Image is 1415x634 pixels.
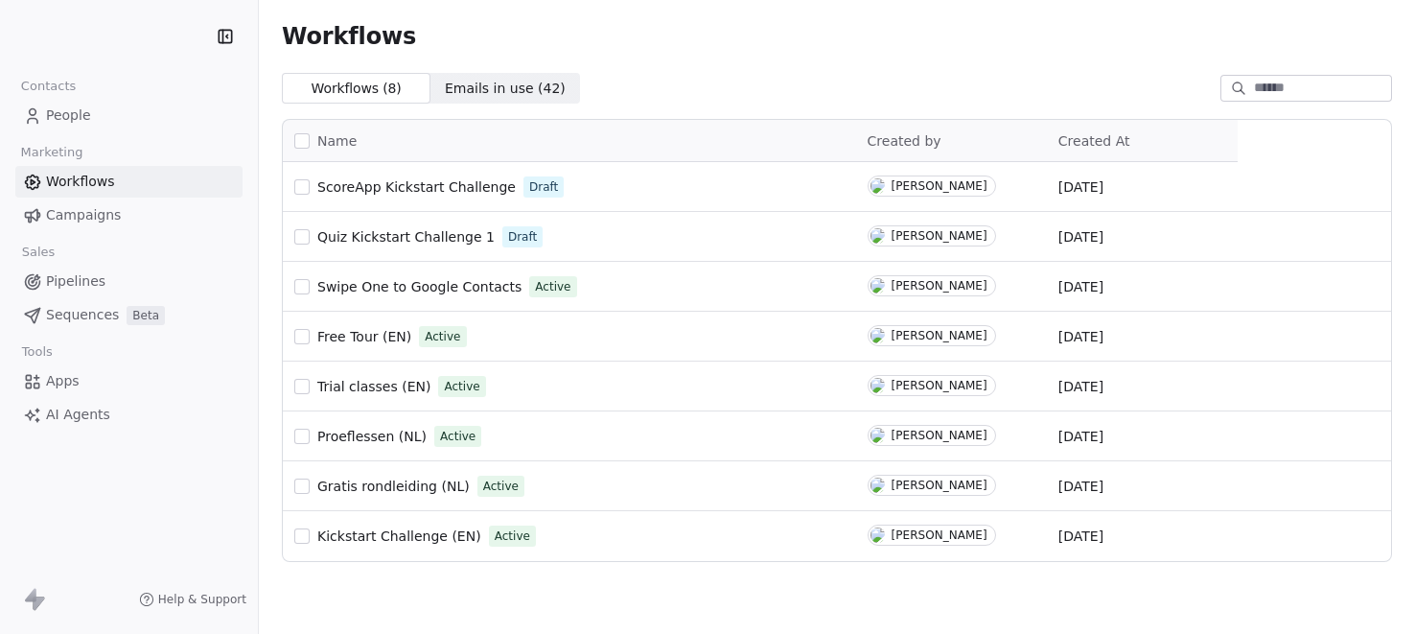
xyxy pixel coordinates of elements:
a: Proeflessen (NL) [317,427,427,446]
span: Campaigns [46,205,121,225]
span: Active [535,278,570,295]
span: Active [495,528,530,545]
img: J [870,378,885,393]
span: [DATE] [1058,377,1103,396]
img: J [870,328,885,343]
div: [PERSON_NAME] [892,229,987,243]
span: Active [444,378,479,395]
span: Contacts [12,72,84,101]
img: J [870,528,885,543]
span: [DATE] [1058,327,1103,346]
span: ScoreApp Kickstart Challenge [317,179,516,195]
span: Workflows [46,172,115,192]
a: SequencesBeta [15,299,243,331]
span: [DATE] [1058,177,1103,197]
a: Trial classes (EN) [317,377,430,396]
a: Kickstart Challenge (EN) [317,527,481,546]
span: Apps [46,371,80,391]
img: J [870,178,885,194]
span: [DATE] [1058,427,1103,446]
span: Active [440,428,476,445]
div: [PERSON_NAME] [892,379,987,392]
span: Pipelines [46,271,105,292]
span: Trial classes (EN) [317,379,430,394]
a: Free Tour (EN) [317,327,411,346]
a: Quiz Kickstart Challenge 1 [317,227,495,247]
div: [PERSON_NAME] [892,528,987,542]
div: [PERSON_NAME] [892,329,987,342]
span: Proeflessen (NL) [317,429,427,444]
div: [PERSON_NAME] [892,279,987,293]
span: Draft [508,228,537,246]
a: Apps [15,365,243,397]
a: Gratis rondleiding (NL) [317,477,470,496]
img: J [870,278,885,294]
span: Marketing [12,138,91,167]
span: Quiz Kickstart Challenge 1 [317,229,495,245]
span: Workflows [282,23,416,50]
span: Active [483,478,519,495]
span: Tools [13,338,60,366]
div: [PERSON_NAME] [892,429,987,442]
span: Created At [1058,133,1130,149]
span: [DATE] [1058,277,1103,296]
div: [PERSON_NAME] [892,179,987,193]
a: Workflows [15,166,243,198]
a: Campaigns [15,200,243,231]
span: Sales [13,238,63,267]
a: Pipelines [15,266,243,297]
span: Swipe One to Google Contacts [317,279,522,294]
span: Sequences [46,305,119,325]
span: Emails in use ( 42 ) [445,79,566,99]
span: [DATE] [1058,527,1103,546]
span: Free Tour (EN) [317,329,411,344]
span: Draft [529,178,558,196]
a: Swipe One to Google Contacts [317,277,522,296]
span: Kickstart Challenge (EN) [317,528,481,544]
span: Created by [868,133,941,149]
img: J [870,478,885,493]
span: Name [317,131,357,152]
a: People [15,100,243,131]
img: J [870,228,885,244]
a: AI Agents [15,399,243,431]
span: Help & Support [158,592,246,607]
span: [DATE] [1058,227,1103,247]
span: People [46,106,91,126]
div: [PERSON_NAME] [892,479,987,492]
a: ScoreApp Kickstart Challenge [317,177,516,197]
span: Gratis rondleiding (NL) [317,479,470,494]
a: Help & Support [139,592,246,607]
span: [DATE] [1058,477,1103,496]
span: Active [425,328,460,345]
span: Beta [127,306,165,325]
img: J [870,428,885,443]
span: AI Agents [46,405,110,425]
